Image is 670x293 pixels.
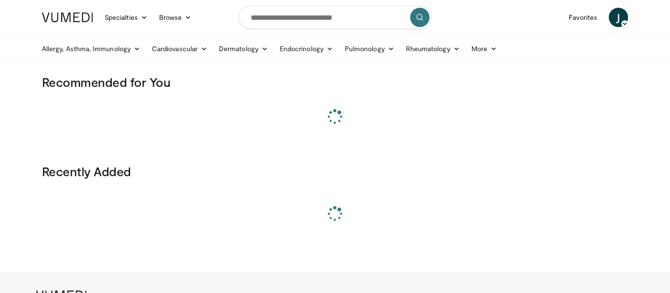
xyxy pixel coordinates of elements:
[146,39,213,58] a: Cardiovascular
[609,8,628,27] a: J
[42,74,628,90] h3: Recommended for You
[239,6,431,29] input: Search topics, interventions
[400,39,466,58] a: Rheumatology
[466,39,503,58] a: More
[42,164,628,179] h3: Recently Added
[42,13,93,22] img: VuMedi Logo
[99,8,153,27] a: Specialties
[274,39,339,58] a: Endocrinology
[563,8,603,27] a: Favorites
[153,8,198,27] a: Browse
[339,39,400,58] a: Pulmonology
[213,39,274,58] a: Dermatology
[36,39,146,58] a: Allergy, Asthma, Immunology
